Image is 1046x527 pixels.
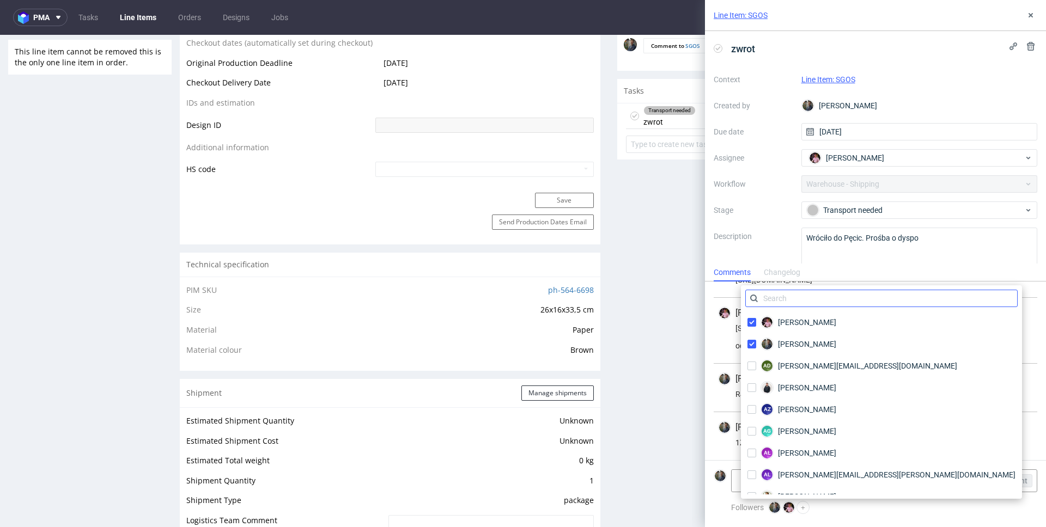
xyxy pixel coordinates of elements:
[783,502,794,513] img: Aleks Ziemkowski
[186,82,373,106] td: Design ID
[762,339,773,350] img: Maciej Sobola
[626,101,1029,118] input: Type to create new task
[714,73,793,86] label: Context
[778,448,836,458] span: [PERSON_NAME]
[186,2,373,22] td: Checkout dates (automatically set during checkout)
[762,382,773,393] img: Adrian Margula
[714,177,793,191] label: Workflow
[33,14,50,21] span: pma
[186,62,373,82] td: IDs and estimation
[987,75,1029,88] div: [DATE]
[762,404,773,415] figcaption: AZ
[521,351,594,366] button: Manage shipments
[186,290,217,300] span: Material
[778,317,836,328] span: [PERSON_NAME]
[764,264,800,281] div: Changelog
[1017,76,1028,87] figcaption: MS
[714,204,793,217] label: Stage
[386,379,594,400] td: Unknown
[180,344,600,372] div: Shipment
[714,10,768,21] a: Line Item: SGOS
[778,382,836,393] span: [PERSON_NAME]
[186,22,373,42] td: Original Production Deadline
[186,106,373,126] td: Additional information
[745,290,1018,307] input: Search
[762,491,773,502] img: Alex Le Mee
[715,470,726,481] img: Maciej Sobola
[807,204,1024,216] div: Transport needed
[386,439,594,459] td: 1
[801,75,855,84] a: Line Item: SGOS
[186,126,373,143] td: HS code
[643,69,696,94] div: zwrot
[535,158,594,173] button: Save
[573,290,594,300] span: Paper
[762,360,773,371] figcaption: ad
[624,51,644,62] span: Tasks
[718,438,1033,447] div: 1Z5A15806890601559
[186,400,386,420] td: Estimated Shipment Cost
[172,9,208,26] a: Orders
[265,9,295,26] a: Jobs
[718,390,1033,399] div: R480454081_SGOS_reshipping
[801,228,1038,280] textarea: Wróciło do Pęcic. Prośba o dyspo
[714,99,793,112] label: Created by
[778,404,836,415] span: [PERSON_NAME]
[778,491,836,502] span: [PERSON_NAME]
[384,42,408,53] span: [DATE]
[762,317,773,328] img: Aleks Ziemkowski
[685,7,700,15] a: SGOS
[186,41,373,62] td: Checkout Delivery Date
[18,11,33,24] img: logo
[796,501,810,514] button: +
[735,307,801,319] span: [PERSON_NAME]
[802,100,813,111] img: Maciej Sobola
[643,3,707,19] p: Comment to
[186,310,242,320] span: Material colour
[216,9,256,26] a: Designs
[735,373,801,385] span: [PERSON_NAME]
[762,426,773,437] figcaption: AG
[386,400,594,420] td: Unknown
[714,264,751,281] div: Comments
[762,469,773,480] figcaption: al
[186,459,386,479] td: Shipment Type
[769,502,780,513] img: Maciej Sobola
[718,324,1033,350] div: [STREET_ADDRESS][PERSON_NAME] odsyłamy
[714,230,793,278] label: Description
[714,125,793,138] label: Due date
[1008,52,1031,61] a: View all
[492,180,594,195] button: Send Production Dates Email
[386,459,594,479] td: package
[186,379,386,400] td: Estimated Shipment Quantity
[386,419,594,439] td: 0 kg
[186,479,386,504] td: Logistics Team Comment
[1002,3,1031,19] button: Send
[384,23,408,33] span: [DATE]
[727,40,759,58] span: zwrot
[186,419,386,439] td: Estimated Total weight
[540,269,594,280] span: 26x16x33,5 cm
[570,310,594,320] span: Brown
[826,152,884,163] span: [PERSON_NAME]
[72,9,105,26] a: Tasks
[719,308,730,318] img: Aleks Ziemkowski
[186,439,386,459] td: Shipment Quantity
[719,373,730,384] img: Maciej Sobola
[778,469,1015,480] span: [PERSON_NAME][EMAIL_ADDRESS][PERSON_NAME][DOMAIN_NAME]
[801,97,1038,114] div: [PERSON_NAME]
[778,426,836,437] span: [PERSON_NAME]
[731,503,764,512] span: Followers
[113,9,163,26] a: Line Items
[186,250,217,260] span: PIM SKU
[810,152,820,163] img: Aleks Ziemkowski
[624,3,637,16] img: mini_magick20221205-131-13piis0.jpeg
[778,339,836,350] span: [PERSON_NAME]
[13,9,68,26] button: pma
[778,360,957,371] span: [PERSON_NAME][EMAIL_ADDRESS][DOMAIN_NAME]
[714,151,793,164] label: Assignee
[762,448,773,458] figcaption: AŁ
[719,422,730,433] img: Maciej Sobola
[180,218,600,242] div: Technical specification
[735,421,801,433] span: [PERSON_NAME]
